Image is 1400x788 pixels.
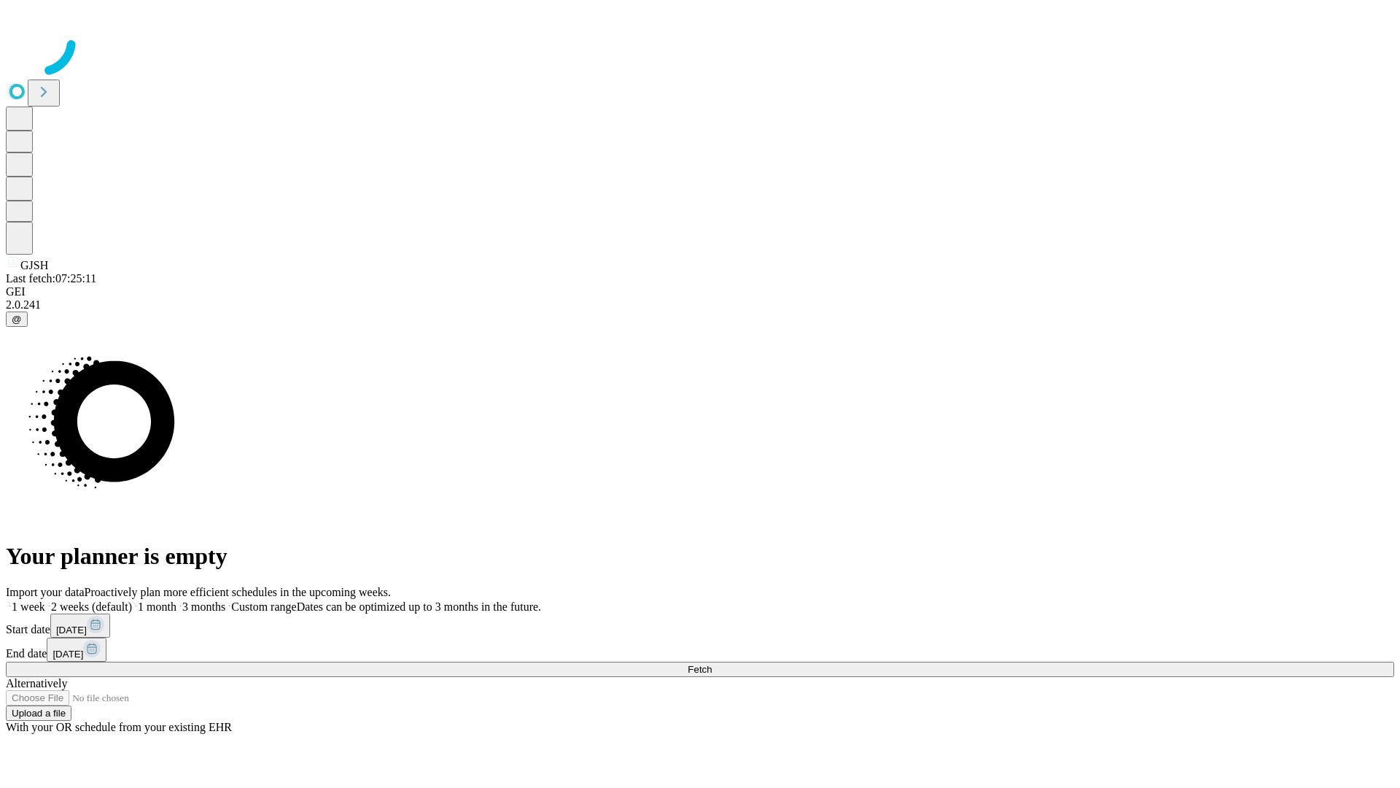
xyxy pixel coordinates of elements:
[47,638,106,662] button: [DATE]
[6,285,1394,298] div: GEI
[6,272,96,285] span: Last fetch: 07:25:11
[6,312,28,327] button: @
[297,600,541,613] span: Dates can be optimized up to 3 months in the future.
[85,586,391,598] span: Proactively plan more efficient schedules in the upcoming weeks.
[6,586,85,598] span: Import your data
[6,298,1394,312] div: 2.0.241
[182,600,225,613] span: 3 months
[6,543,1394,570] h1: Your planner is empty
[20,259,48,271] span: GJSH
[6,662,1394,677] button: Fetch
[138,600,176,613] span: 1 month
[6,721,232,733] span: With your OR schedule from your existing EHR
[52,649,83,660] span: [DATE]
[688,664,712,675] span: Fetch
[50,614,110,638] button: [DATE]
[6,614,1394,638] div: Start date
[56,625,87,636] span: [DATE]
[12,314,22,325] span: @
[51,600,132,613] span: 2 weeks (default)
[231,600,296,613] span: Custom range
[6,677,67,689] span: Alternatively
[6,706,71,721] button: Upload a file
[6,638,1394,662] div: End date
[12,600,45,613] span: 1 week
